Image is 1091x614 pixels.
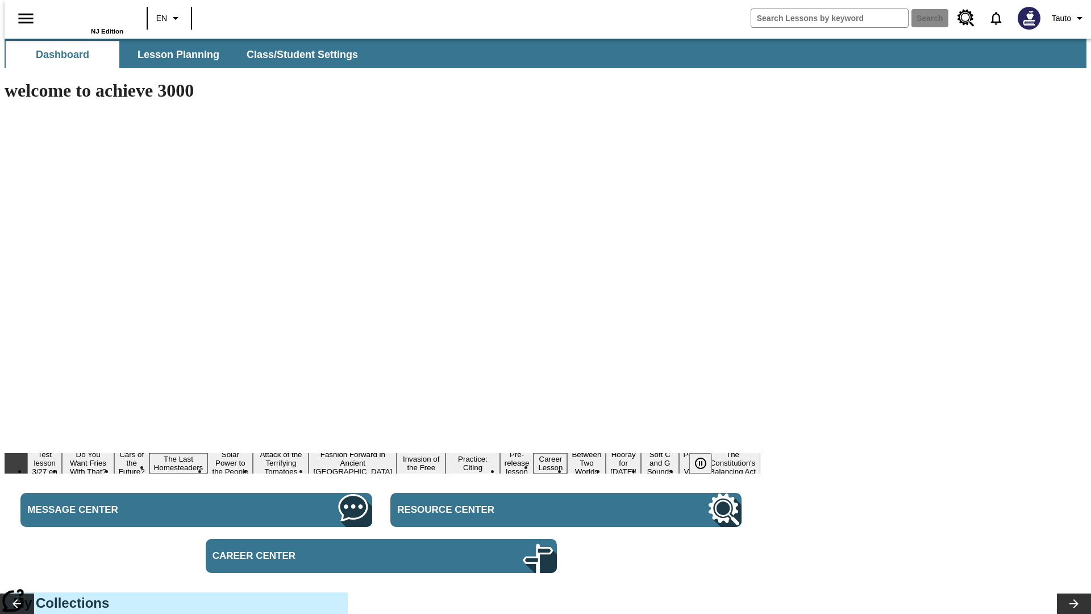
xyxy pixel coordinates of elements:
button: Slide 9 Mixed Practice: Citing Evidence [445,445,499,482]
button: Slide 2 Do You Want Fries With That? [62,449,114,478]
img: Avatar [1018,7,1040,30]
button: Class/Student Settings [238,41,367,68]
button: Slide 3 Cars of the Future? [114,449,149,478]
div: SubNavbar [5,39,1086,68]
a: Home [49,5,123,28]
button: Open side menu [9,2,43,35]
button: Slide 12 Between Two Worlds [567,449,606,478]
input: search field [751,9,908,27]
h1: welcome to achieve 3000 [5,80,760,101]
button: Lesson Planning [122,41,235,68]
span: NJ Edition [91,28,123,35]
span: Message Center [27,504,241,516]
span: EN [156,13,167,24]
a: Message Center [20,493,372,527]
a: Career Center [206,539,557,573]
div: SubNavbar [5,41,368,68]
button: Slide 8 The Invasion of the Free CD [397,445,445,482]
button: Slide 10 Pre-release lesson [500,449,534,478]
span: Resource Center [397,504,611,516]
button: Pause [689,453,712,474]
button: Slide 4 The Last Homesteaders [149,453,208,474]
button: Slide 13 Hooray for Constitution Day! [606,449,641,478]
h3: My Collections [13,595,339,611]
div: Home [49,4,123,35]
div: Pause [689,453,723,474]
button: Lesson carousel, Next [1057,594,1091,614]
button: Slide 1 Test lesson 3/27 en [27,449,62,478]
button: Slide 15 Point of View [679,449,705,478]
button: Slide 6 Attack of the Terrifying Tomatoes [253,449,309,478]
button: Slide 11 Career Lesson [534,453,567,474]
button: Language: EN, Select a language [151,8,188,28]
button: Slide 5 Solar Power to the People [207,449,253,478]
button: Slide 14 Soft C and G Sounds [641,449,679,478]
button: Slide 16 The Constitution's Balancing Act [705,449,760,478]
span: Career Center [213,550,426,562]
a: Resource Center, Will open in new tab [951,3,981,34]
button: Dashboard [6,41,119,68]
a: Resource Center, Will open in new tab [390,493,742,527]
button: Slide 7 Fashion Forward in Ancient Rome [309,449,397,478]
span: Tauto [1052,13,1071,24]
a: Notifications [981,3,1011,33]
button: Select a new avatar [1011,3,1047,33]
button: Profile/Settings [1047,8,1091,28]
